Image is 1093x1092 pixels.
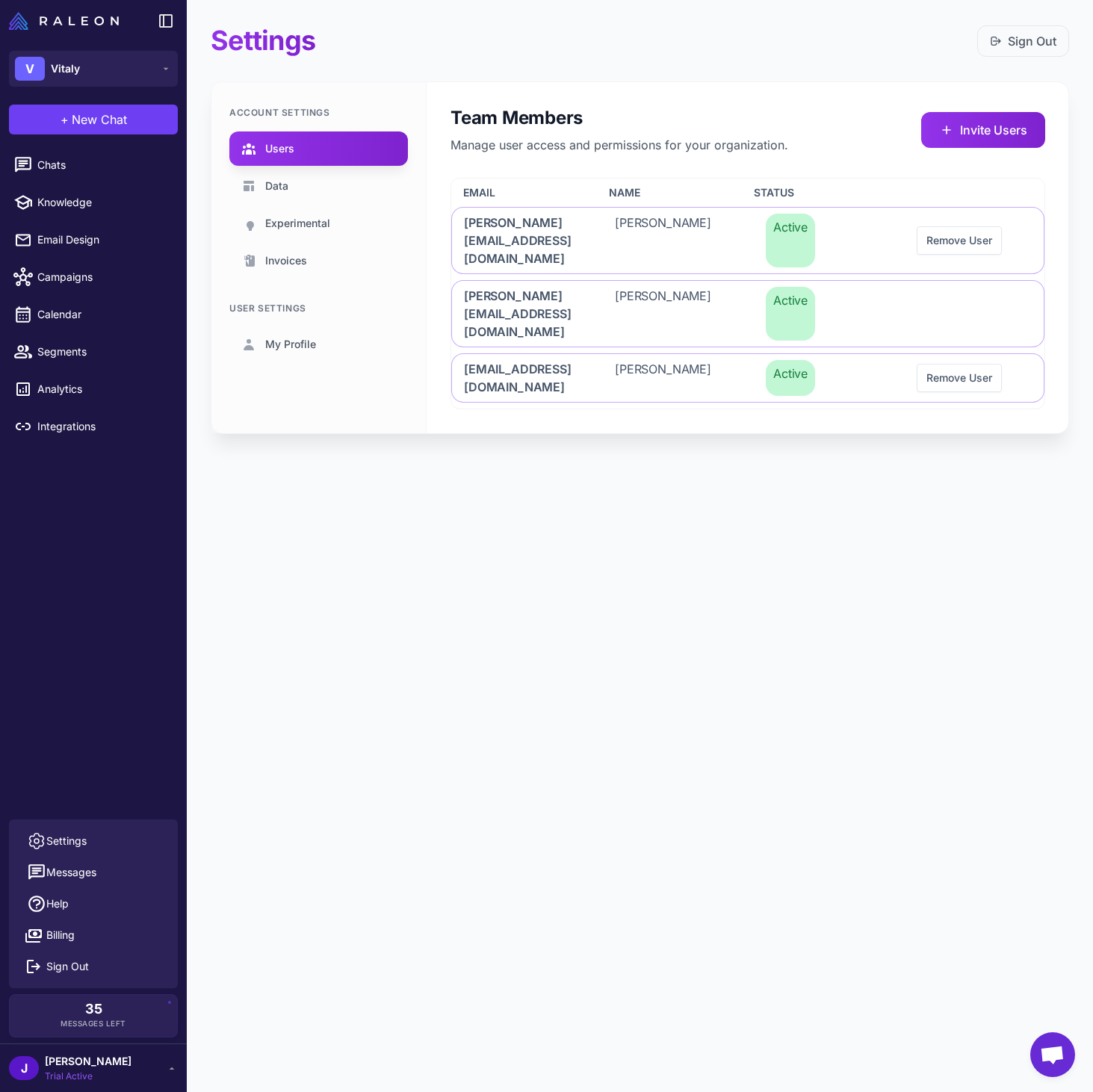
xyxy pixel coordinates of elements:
span: [PERSON_NAME] [615,360,711,396]
span: [PERSON_NAME][EMAIL_ADDRESS][DOMAIN_NAME] [464,287,579,341]
span: Email [463,184,495,201]
button: Sign Out [977,25,1069,57]
a: Knowledge [6,187,181,218]
a: Users [229,131,408,166]
span: Active [766,287,815,341]
a: Chats [6,149,181,181]
h2: Team Members [450,106,788,130]
div: J [9,1056,39,1080]
button: Invite Users [921,112,1045,148]
span: Settings [46,833,87,849]
div: V [15,57,45,81]
div: Account Settings [229,106,408,120]
p: Manage user access and permissions for your organization. [450,136,788,154]
button: VVitaly [9,51,178,87]
span: Data [265,178,288,194]
h1: Settings [211,24,315,58]
a: Calendar [6,299,181,330]
div: [PERSON_NAME][EMAIL_ADDRESS][DOMAIN_NAME][PERSON_NAME]Active [451,280,1044,347]
span: Help [46,896,69,912]
span: Vitaly [51,61,80,77]
span: Segments [37,344,169,360]
a: Experimental [229,206,408,241]
span: [PERSON_NAME] [615,214,711,267]
span: Status [754,184,794,201]
button: Messages [15,857,172,888]
a: Data [229,169,408,203]
button: Remove User [917,226,1002,255]
a: Segments [6,336,181,367]
span: Integrations [37,418,169,435]
span: [PERSON_NAME][EMAIL_ADDRESS][DOMAIN_NAME] [464,214,579,267]
span: Sign Out [46,958,89,975]
img: Raleon Logo [9,12,119,30]
a: Sign Out [990,32,1056,50]
span: Analytics [37,381,169,397]
button: Remove User [917,364,1002,392]
button: +New Chat [9,105,178,134]
span: Users [265,140,294,157]
span: Invoices [265,252,307,269]
a: Raleon Logo [9,12,125,30]
a: Email Design [6,224,181,255]
span: Experimental [265,215,330,232]
div: [EMAIL_ADDRESS][DOMAIN_NAME][PERSON_NAME]ActiveRemove User [451,353,1044,403]
div: Open chat [1030,1032,1075,1077]
a: My Profile [229,327,408,362]
span: [PERSON_NAME] [615,287,711,341]
div: [PERSON_NAME][EMAIL_ADDRESS][DOMAIN_NAME][PERSON_NAME]ActiveRemove User [451,207,1044,274]
a: Campaigns [6,261,181,293]
span: Campaigns [37,269,169,285]
span: [PERSON_NAME] [45,1053,131,1070]
span: Email Design [37,232,169,248]
span: Knowledge [37,194,169,211]
a: Analytics [6,373,181,405]
span: Billing [46,927,75,943]
span: [EMAIL_ADDRESS][DOMAIN_NAME] [464,360,579,396]
span: Active [766,360,815,396]
span: My Profile [265,336,316,353]
span: 35 [85,1002,102,1016]
button: Sign Out [15,951,172,982]
span: Messages [46,864,96,881]
span: Trial Active [45,1070,131,1083]
span: Calendar [37,306,169,323]
span: + [61,111,69,128]
span: Chats [37,157,169,173]
a: Integrations [6,411,181,442]
span: New Chat [72,111,127,128]
div: User Settings [229,302,408,315]
span: Active [766,214,815,267]
a: Help [15,888,172,919]
span: Name [609,184,640,201]
a: Invoices [229,243,408,278]
span: Messages Left [61,1018,126,1029]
